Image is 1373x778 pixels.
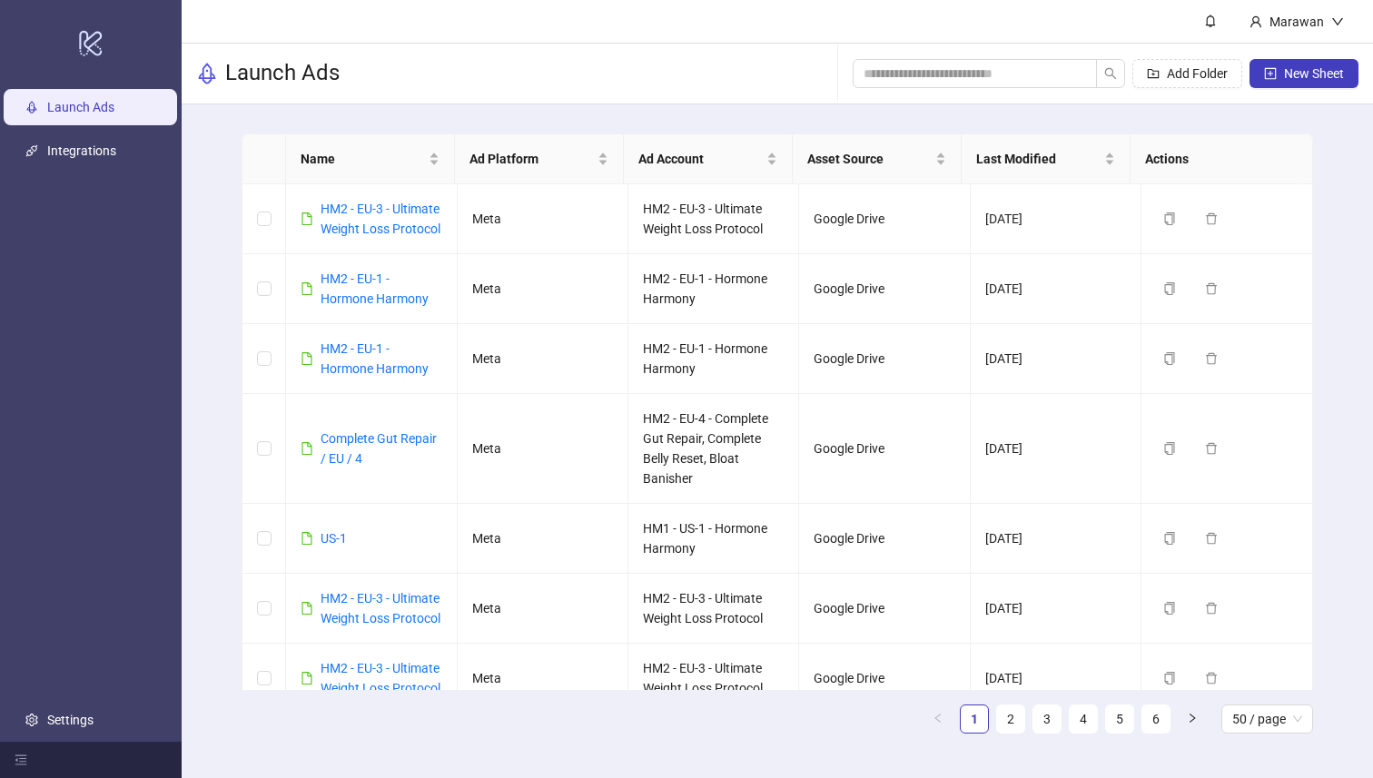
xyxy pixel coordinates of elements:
button: left [924,704,953,734]
h3: Launch Ads [225,59,340,88]
td: [DATE] [971,394,1141,504]
a: US-1 [321,531,347,546]
li: 6 [1141,704,1171,734]
th: Last Modified [962,134,1131,184]
span: file [301,442,313,455]
td: Meta [458,254,628,324]
td: [DATE] [971,254,1141,324]
th: Ad Account [624,134,793,184]
td: HM2 - EU-3 - Ultimate Weight Loss Protocol [628,644,799,714]
span: menu-fold [15,753,27,766]
span: right [1187,713,1198,724]
span: user [1250,15,1262,28]
span: copy [1163,282,1176,295]
td: HM2 - EU-3 - Ultimate Weight Loss Protocol [628,184,799,254]
span: down [1331,15,1344,28]
td: [DATE] [971,574,1141,644]
td: Google Drive [799,394,970,504]
span: file [301,212,313,225]
span: bell [1204,15,1217,27]
td: Meta [458,324,628,394]
li: Next Page [1178,704,1207,734]
span: file [301,352,313,365]
td: [DATE] [971,184,1141,254]
a: 5 [1106,705,1133,733]
div: Marawan [1262,12,1331,32]
td: Meta [458,184,628,254]
td: [DATE] [971,504,1141,574]
span: left [933,713,943,724]
span: 50 / page [1232,705,1302,733]
span: delete [1205,442,1218,455]
span: Add Folder [1167,66,1228,81]
li: 2 [996,704,1025,734]
span: delete [1205,602,1218,615]
div: Page Size [1221,704,1313,734]
a: 2 [997,705,1024,733]
span: delete [1205,212,1218,225]
th: Asset Source [793,134,962,184]
li: 1 [960,704,989,734]
span: file [301,282,313,295]
a: HM2 - EU-1 - Hormone Harmony [321,341,429,376]
a: HM2 - EU-3 - Ultimate Weight Loss Protocol [321,591,440,625]
span: Last Modified [976,149,1101,169]
td: Meta [458,394,628,504]
td: HM2 - EU-3 - Ultimate Weight Loss Protocol [628,574,799,644]
a: Integrations [47,144,116,159]
a: 3 [1033,705,1061,733]
span: Asset Source [807,149,932,169]
span: copy [1163,532,1176,545]
span: rocket [196,63,218,84]
td: [DATE] [971,324,1141,394]
li: Previous Page [924,704,953,734]
td: Meta [458,644,628,714]
td: Google Drive [799,644,970,714]
span: New Sheet [1284,66,1344,81]
span: copy [1163,672,1176,684]
a: Launch Ads [47,101,114,115]
li: 4 [1069,704,1098,734]
span: delete [1205,672,1218,684]
li: 3 [1032,704,1062,734]
td: Google Drive [799,574,970,644]
th: Actions [1131,134,1299,184]
span: Ad Account [638,149,763,169]
li: 5 [1105,704,1134,734]
td: HM1 - US-1 - Hormone Harmony [628,504,799,574]
button: right [1178,704,1207,734]
span: folder-add [1147,67,1160,80]
span: copy [1163,212,1176,225]
a: 1 [961,705,988,733]
span: Name [301,149,425,169]
button: New Sheet [1250,59,1358,88]
a: 6 [1142,705,1170,733]
td: HM2 - EU-1 - Hormone Harmony [628,324,799,394]
span: copy [1163,352,1176,365]
span: copy [1163,442,1176,455]
td: [DATE] [971,644,1141,714]
td: Google Drive [799,324,970,394]
a: HM2 - EU-1 - Hormone Harmony [321,271,429,306]
span: delete [1205,282,1218,295]
td: HM2 - EU-4 - Complete Gut Repair, Complete Belly Reset, Bloat Banisher [628,394,799,504]
span: Ad Platform [469,149,594,169]
a: 4 [1070,705,1097,733]
a: Complete Gut Repair / EU / 4 [321,431,437,466]
a: HM2 - EU-3 - Ultimate Weight Loss Protocol [321,202,440,236]
span: delete [1205,352,1218,365]
span: copy [1163,602,1176,615]
th: Name [286,134,455,184]
td: Google Drive [799,504,970,574]
span: search [1104,67,1117,80]
td: Meta [458,574,628,644]
td: Google Drive [799,254,970,324]
span: file [301,602,313,615]
td: Meta [458,504,628,574]
span: file [301,672,313,684]
span: file [301,532,313,545]
th: Ad Platform [455,134,624,184]
span: plus-square [1264,67,1277,80]
a: Settings [47,713,94,727]
td: Google Drive [799,184,970,254]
